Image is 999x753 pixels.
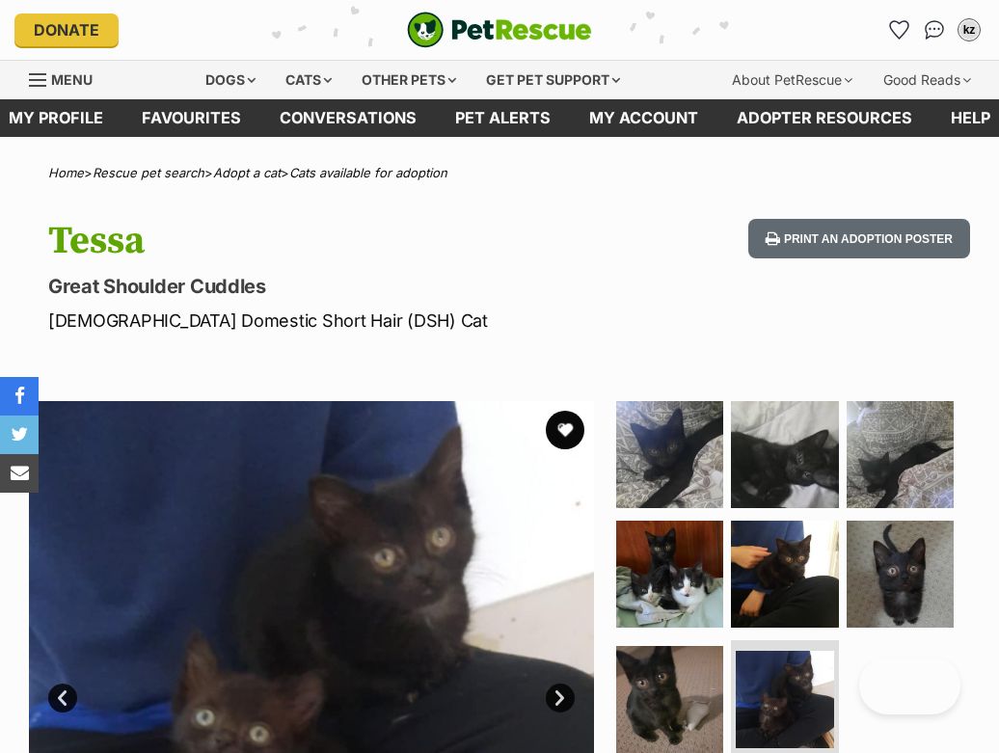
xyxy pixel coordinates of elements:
ul: Account quick links [884,14,985,45]
a: conversations [260,99,436,137]
div: Good Reads [870,61,985,99]
button: Print an adoption poster [748,219,970,258]
div: Other pets [348,61,470,99]
a: Conversations [919,14,950,45]
img: Photo of Tessa [847,401,954,508]
a: Rescue pet search [93,165,204,180]
a: Prev [48,684,77,713]
img: Photo of Tessa [847,521,954,628]
div: kz [959,20,979,40]
div: About PetRescue [718,61,866,99]
img: Photo of Tessa [616,646,723,753]
a: Home [48,165,84,180]
button: favourite [546,411,584,449]
a: Next [546,684,575,713]
a: My account [570,99,717,137]
p: [DEMOGRAPHIC_DATA] Domestic Short Hair (DSH) Cat [48,308,613,334]
a: Pet alerts [436,99,570,137]
a: PetRescue [407,12,592,48]
img: Photo of Tessa [736,651,833,748]
a: Menu [29,61,106,95]
div: Dogs [192,61,269,99]
a: Adopt a cat [213,165,281,180]
button: My account [954,14,985,45]
a: Favourites [884,14,915,45]
a: Adopter resources [717,99,931,137]
img: Photo of Tessa [731,521,838,628]
div: Get pet support [472,61,634,99]
a: Favourites [122,99,260,137]
img: Photo of Tessa [616,401,723,508]
img: Photo of Tessa [616,521,723,628]
p: Great Shoulder Cuddles [48,273,613,300]
img: chat-41dd97257d64d25036548639549fe6c8038ab92f7586957e7f3b1b290dea8141.svg [925,20,945,40]
img: logo-cat-932fe2b9b8326f06289b0f2fb663e598f794de774fb13d1741a6617ecf9a85b4.svg [407,12,592,48]
a: Donate [14,13,119,46]
a: Cats available for adoption [289,165,447,180]
div: Cats [272,61,345,99]
span: Menu [51,71,93,88]
h1: Tessa [48,219,613,263]
iframe: Help Scout Beacon - Open [859,657,960,714]
img: Photo of Tessa [731,401,838,508]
